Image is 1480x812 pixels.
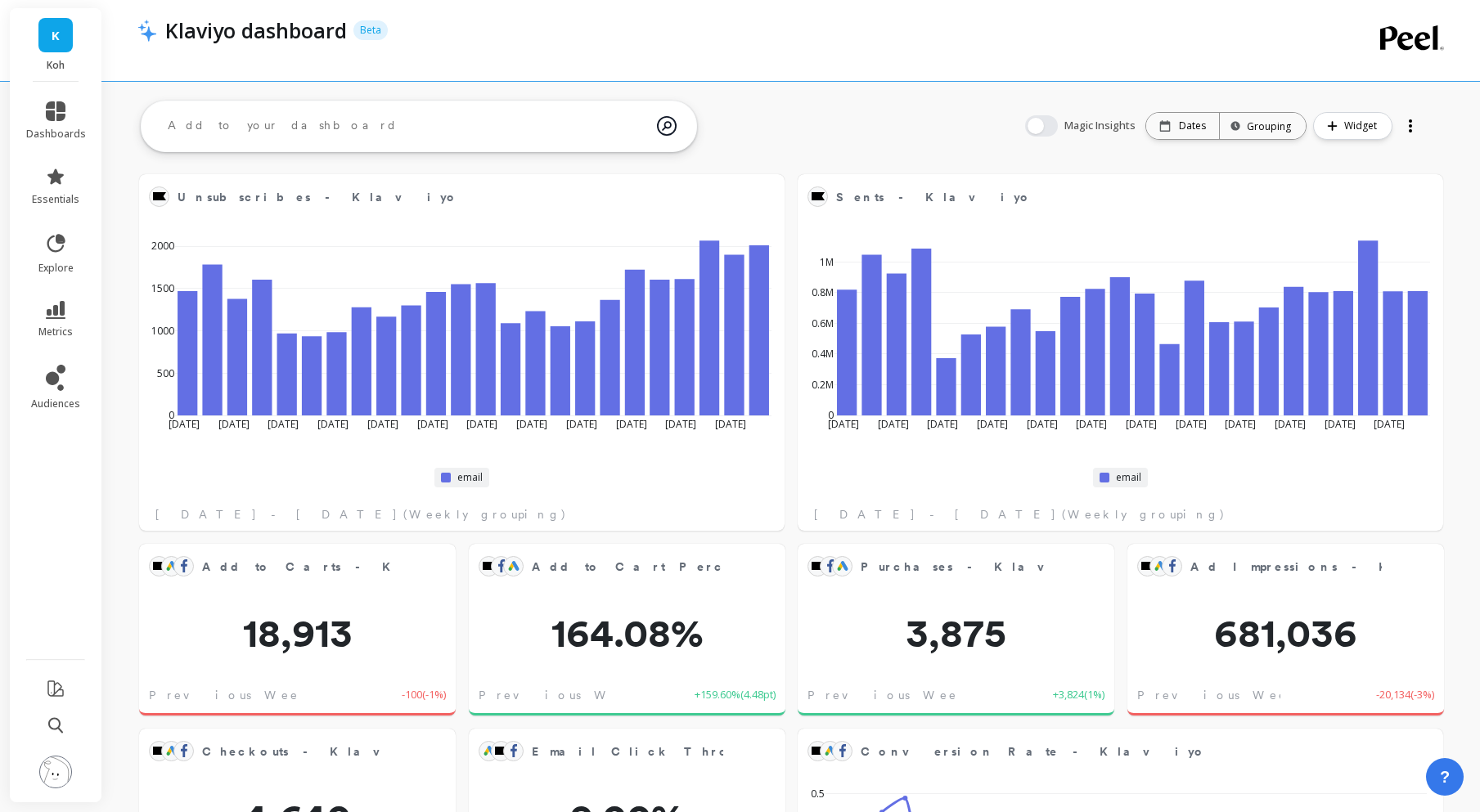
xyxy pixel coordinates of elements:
[26,59,86,72] p: Koh
[38,262,74,275] span: explore
[1190,555,1382,578] span: Ad Impressions - Klaviyo
[202,743,437,760] span: Checkouts - Klaviyo
[861,743,1207,760] span: Conversion Rate - Klaviyo
[32,193,79,206] span: essentials
[202,740,394,763] span: Checkouts - Klaviyo
[202,559,489,576] span: Add to Carts - Klaviyo
[657,104,677,148] img: magic search icon
[178,189,459,206] span: Unsubscribes - Klaviyo
[1137,687,1300,703] span: Previous Week
[1064,118,1139,134] span: Magic Insights
[836,186,1381,209] span: Sents - Klaviyo
[532,740,723,763] span: Email Click Through Rate (CTR) - Klaviyo
[1116,471,1141,484] span: email
[1376,687,1434,703] span: -20,134 ( -3% )
[798,613,1114,653] span: 3,875
[1235,119,1291,134] div: Grouping
[1062,506,1226,523] span: (Weekly grouping)
[807,687,970,703] span: Previous Week
[861,740,1381,763] span: Conversion Rate - Klaviyo
[202,555,394,578] span: Add to Carts - Klaviyo
[26,128,86,141] span: dashboards
[836,189,1032,206] span: Sents - Klaviyo
[532,743,1050,760] span: Email Click Through Rate (CTR) - Klaviyo
[532,559,937,576] span: Add to Cart Percentage - Klaviyo
[457,471,483,484] span: email
[861,555,1052,578] span: Purchases - Klaviyo
[1179,119,1206,132] p: Dates
[695,687,776,703] span: +159.60% ( 4.48pt )
[137,19,157,42] img: header icon
[532,555,723,578] span: Add to Cart Percentage - Klaviyo
[1344,118,1382,134] span: Widget
[861,559,1101,576] span: Purchases - Klaviyo
[149,687,312,703] span: Previous Week
[155,506,398,523] span: [DATE] - [DATE]
[479,687,641,703] span: Previous Week
[38,325,73,339] span: metrics
[1053,687,1104,703] span: +3,824 ( 1% )
[814,506,1057,523] span: [DATE] - [DATE]
[31,397,80,410] span: audiences
[178,186,722,209] span: Unsubscribes - Klaviyo
[469,613,785,653] span: 164.08%
[353,20,388,40] p: Beta
[165,16,347,44] p: Klaviyo dashboard
[52,26,60,45] span: K
[139,613,456,653] span: 18,913
[402,687,446,703] span: -100 ( -1% )
[1313,112,1392,140] button: Widget
[1426,758,1464,796] button: ?
[39,756,72,788] img: profile picture
[1440,765,1450,788] span: ?
[1127,613,1444,653] span: 681,036
[403,506,567,523] span: (Weekly grouping)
